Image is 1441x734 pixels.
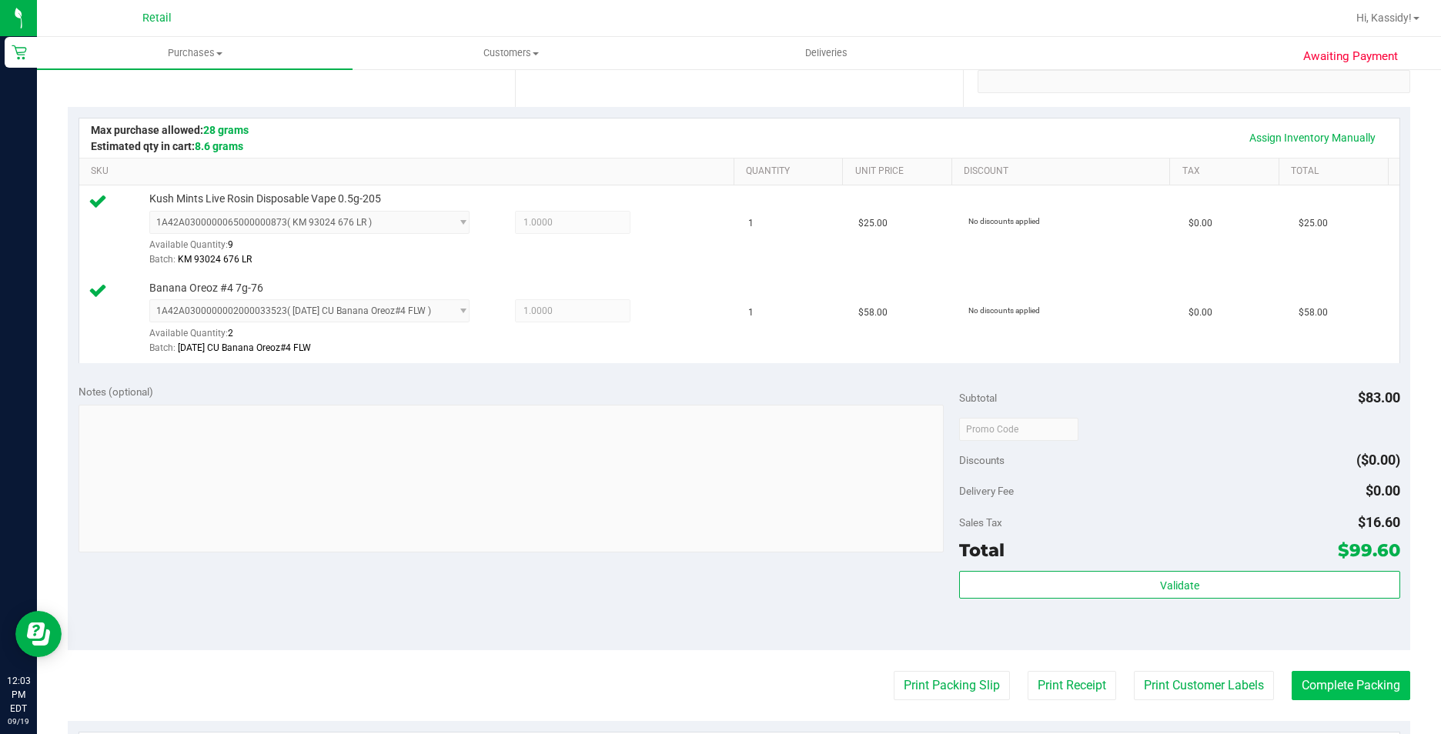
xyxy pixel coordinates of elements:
[178,254,252,265] span: KM 93024 676 LR
[149,234,486,264] div: Available Quantity:
[37,37,353,69] a: Purchases
[669,37,985,69] a: Deliveries
[149,342,176,353] span: Batch:
[37,46,353,60] span: Purchases
[7,716,30,727] p: 09/19
[1358,514,1400,530] span: $16.60
[15,611,62,657] iframe: Resource center
[959,418,1078,441] input: Promo Code
[1299,216,1328,231] span: $25.00
[1189,305,1212,320] span: $0.00
[178,342,311,353] span: [DATE] CU Banana Oreoz#4 FLW
[968,217,1040,225] span: No discounts applied
[203,124,249,136] span: 28 grams
[195,140,243,152] span: 8.6 grams
[855,165,946,178] a: Unit Price
[959,392,997,404] span: Subtotal
[959,571,1399,599] button: Validate
[1299,305,1328,320] span: $58.00
[7,674,30,716] p: 12:03 PM EDT
[1182,165,1273,178] a: Tax
[1189,216,1212,231] span: $0.00
[1292,671,1410,700] button: Complete Packing
[959,516,1002,529] span: Sales Tax
[353,46,667,60] span: Customers
[1356,12,1412,24] span: Hi, Kassidy!
[1356,452,1400,468] span: ($0.00)
[959,446,1005,474] span: Discounts
[353,37,668,69] a: Customers
[91,140,243,152] span: Estimated qty in cart:
[746,165,837,178] a: Quantity
[964,165,1164,178] a: Discount
[1366,482,1400,499] span: $0.00
[79,385,153,398] span: Notes (optional)
[91,165,727,178] a: SKU
[228,328,233,339] span: 2
[1239,125,1386,151] a: Assign Inventory Manually
[1303,48,1398,65] span: Awaiting Payment
[748,216,754,231] span: 1
[858,216,888,231] span: $25.00
[1134,671,1274,700] button: Print Customer Labels
[959,485,1014,497] span: Delivery Fee
[228,239,233,250] span: 9
[968,306,1040,315] span: No discounts applied
[149,254,176,265] span: Batch:
[1338,539,1400,561] span: $99.60
[1358,389,1400,405] span: $83.00
[1160,579,1199,592] span: Validate
[784,46,868,60] span: Deliveries
[149,281,263,295] span: Banana Oreoz #4 7g-76
[959,539,1005,561] span: Total
[1028,671,1116,700] button: Print Receipt
[149,192,381,206] span: Kush Mints Live Rosin Disposable Vape 0.5g-205
[12,45,27,60] inline-svg: Retail
[748,305,754,320] span: 1
[91,124,249,136] span: Max purchase allowed:
[149,322,486,352] div: Available Quantity:
[1291,165,1382,178] a: Total
[858,305,888,320] span: $58.00
[142,12,172,25] span: Retail
[894,671,1010,700] button: Print Packing Slip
